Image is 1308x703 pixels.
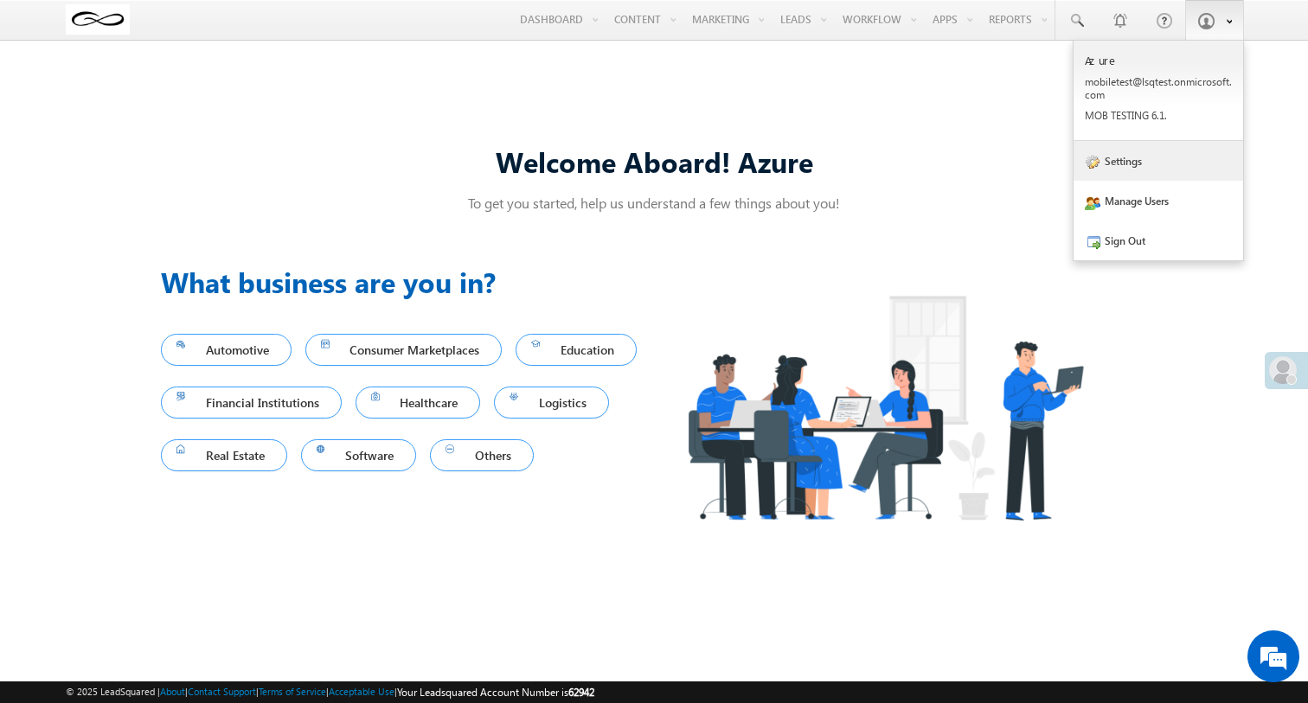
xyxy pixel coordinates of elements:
[90,91,291,113] div: Chat with us now
[1074,181,1243,220] a: Manage Users
[160,686,185,697] a: About
[1085,75,1232,101] p: mobil etest @lsqt est.o nmicr osoft .com
[22,160,316,518] textarea: Type your message and hit 'Enter'
[176,338,276,361] span: Automotive
[1074,220,1243,260] a: Sign Out
[176,391,326,414] span: Financial Institutions
[321,338,487,361] span: Consumer Marketplaces
[259,686,326,697] a: Terms of Service
[510,391,593,414] span: Logistics
[531,338,621,361] span: Education
[161,143,1147,180] div: Welcome Aboard! Azure
[284,9,325,50] div: Minimize live chat window
[397,686,594,699] span: Your Leadsquared Account Number is
[371,391,465,414] span: Healthcare
[66,4,131,35] img: Custom Logo
[654,261,1116,554] img: Industry.png
[568,686,594,699] span: 62942
[1085,53,1232,67] p: Azure
[329,686,394,697] a: Acceptable Use
[446,444,518,467] span: Others
[317,444,401,467] span: Software
[176,444,272,467] span: Real Estate
[1085,109,1232,122] p: MOB TESTI NG 6.1.
[161,261,654,303] h3: What business are you in?
[1074,41,1243,141] a: Azure mobiletest@lsqtest.onmicrosoft.com MOB TESTING 6.1.
[161,194,1147,212] p: To get you started, help us understand a few things about you!
[235,533,314,556] em: Start Chat
[188,686,256,697] a: Contact Support
[1074,141,1243,181] a: Settings
[29,91,73,113] img: d_60004797649_company_0_60004797649
[66,684,594,700] span: © 2025 LeadSquared | | | | |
